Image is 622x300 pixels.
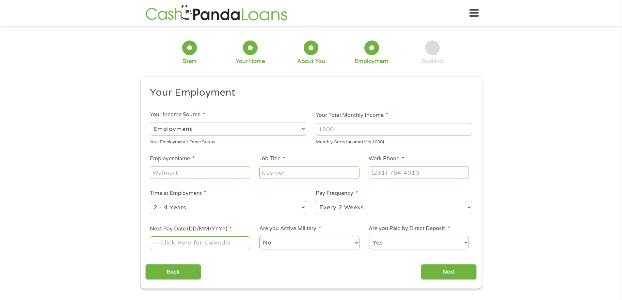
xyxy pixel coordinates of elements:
label: Pay Frequency [316,190,358,197]
label: Time at Employment [150,190,206,197]
label: Are you Paid by Direct Deposit [369,225,450,232]
img: GetLoanNow Logo [144,4,289,23]
input: Back [145,264,201,280]
div: Your Employment / Other Status [150,137,306,146]
label: Work Phone [369,155,404,162]
label: Are you Active Military [259,225,321,232]
label: Your Total Monthly Income [316,112,388,119]
div: Your Home [236,58,265,65]
div: Start [183,58,197,65]
div: Monthly Gross Income (Min 1000) [316,137,472,146]
label: Employer Name [150,155,195,162]
input: Next [421,264,477,280]
input: 1800 [316,123,472,135]
label: Job Title [259,155,285,162]
div: About You [297,58,325,65]
input: ---Click Here for Calendar --- [150,236,250,249]
label: Your Income Source [150,111,205,118]
input: Cashier [259,166,359,179]
input: (231) 754-4010 [369,166,469,179]
div: Employment [355,58,389,65]
input: Walmart [150,166,250,179]
label: Next Pay Date (DD/MM/YYYY) [150,226,232,232]
div: Banking [422,58,443,65]
h2: Your Employment [150,86,467,99]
